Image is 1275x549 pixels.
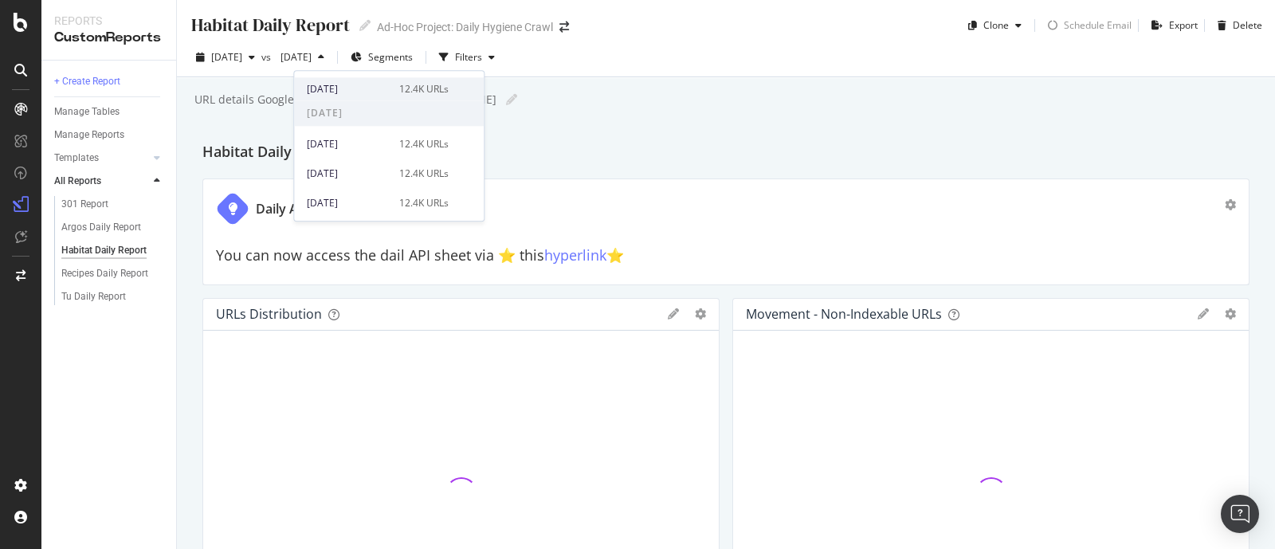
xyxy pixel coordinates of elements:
[368,50,413,64] span: Segments
[544,245,606,265] a: hyperlink
[399,167,449,181] div: 12.4K URLs
[190,45,261,70] button: [DATE]
[359,20,371,31] i: Edit report name
[61,196,108,213] div: 301 Report
[61,288,165,305] a: Tu Daily Report
[261,50,274,64] span: vs
[294,100,484,126] span: [DATE]
[1145,13,1198,38] button: Export
[61,242,147,259] div: Habitat Daily Report
[1233,18,1262,32] div: Delete
[61,196,165,213] a: 301 Report
[307,137,390,151] div: [DATE]
[307,82,390,96] div: [DATE]
[256,200,347,218] div: Daily API Sheet
[377,19,553,35] div: Ad-Hoc Project: Daily Hygiene Crawl
[54,150,149,167] a: Templates
[1042,13,1132,38] button: loadingSchedule Email
[695,308,706,320] div: gear
[1221,495,1259,533] div: Open Intercom Messenger
[307,167,390,181] div: [DATE]
[1225,308,1236,320] div: gear
[54,13,163,29] div: Reports
[54,127,165,143] a: Manage Reports
[1211,13,1262,38] button: Delete
[54,173,149,190] a: All Reports
[202,178,1249,285] div: Daily API SheetYou can now access the dail API sheet via ⭐️ thishyperlink⭐️
[433,45,501,70] button: Filters
[274,50,312,64] span: 2025 Aug. 4th
[61,242,165,259] a: Habitat Daily Report
[54,73,120,90] div: + Create Report
[399,82,449,96] div: 12.4K URLs
[216,306,322,322] div: URLs Distribution
[202,140,1249,166] div: Habitat Daily Hygiene Report 🪥
[54,29,163,47] div: CustomReports
[54,150,99,167] div: Templates
[193,92,496,108] div: URL details Google sheets export: [URL][DOMAIN_NAME]
[1225,199,1236,210] div: gear
[1042,14,1064,37] div: loading
[399,137,449,151] div: 12.4K URLs
[54,127,124,143] div: Manage Reports
[61,219,165,236] a: Argos Daily Report
[61,265,148,282] div: Recipes Daily Report
[211,50,242,64] span: 2025 Sep. 2nd
[1169,18,1198,32] div: Export
[559,22,569,33] div: arrow-right-arrow-left
[344,45,419,70] button: Segments
[61,288,126,305] div: Tu Daily Report
[506,94,517,105] i: Edit report name
[202,140,424,166] h2: Habitat Daily Hygiene Report 🪥
[216,248,1236,264] h2: You can now access the dail API sheet via ⭐️ this ⭐️
[307,196,390,210] div: [DATE]
[455,50,482,64] div: Filters
[983,18,1009,32] div: Clone
[190,13,350,37] div: Habitat Daily Report
[1064,18,1132,32] div: Schedule Email
[274,45,331,70] button: [DATE]
[54,73,165,90] a: + Create Report
[54,104,165,120] a: Manage Tables
[399,196,449,210] div: 12.4K URLs
[54,104,120,120] div: Manage Tables
[61,219,141,236] div: Argos Daily Report
[746,306,942,322] div: Movement - non-indexable URLs
[962,13,1028,38] button: Clone
[61,265,165,282] a: Recipes Daily Report
[54,173,101,190] div: All Reports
